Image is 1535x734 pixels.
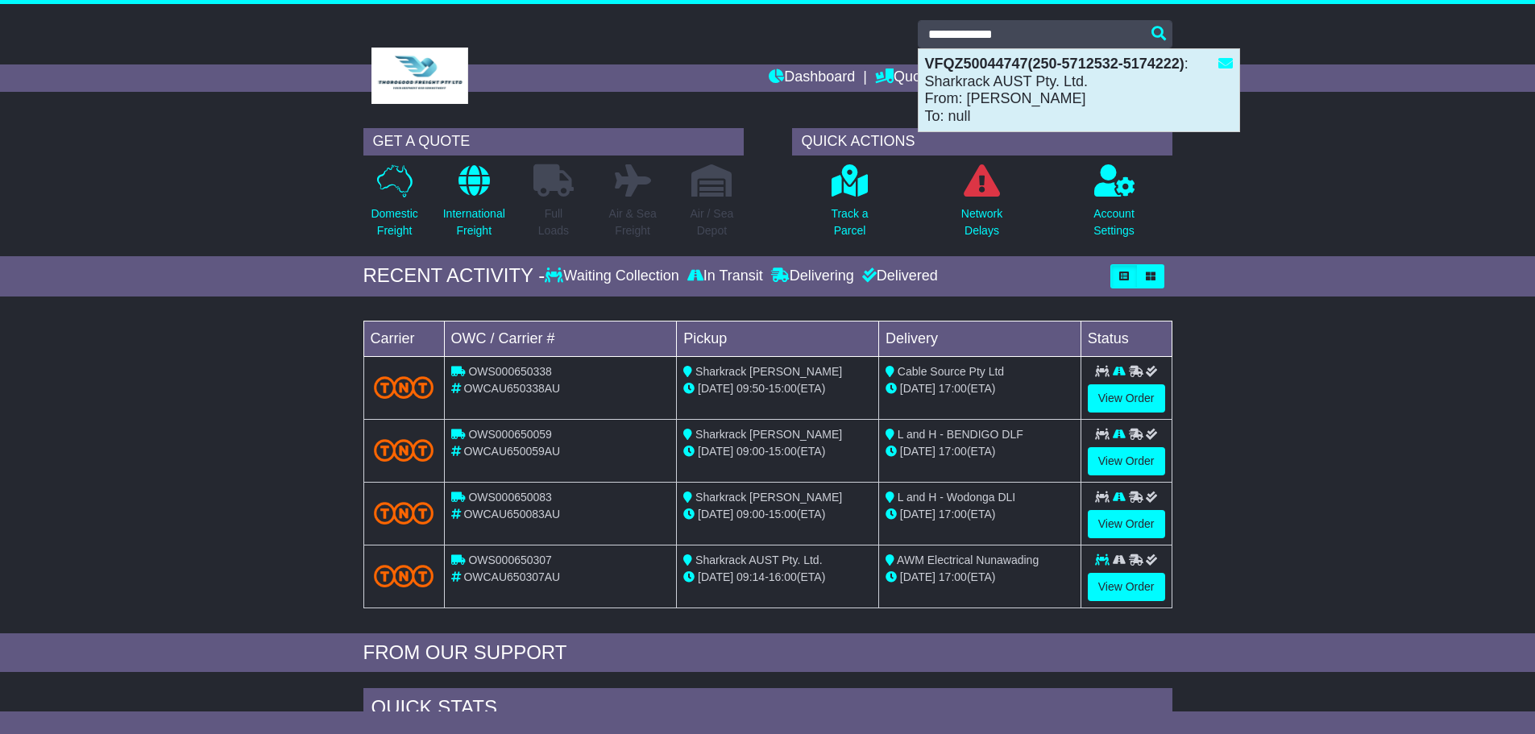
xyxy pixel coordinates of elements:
span: OWCAU650059AU [463,445,560,458]
td: Carrier [363,321,444,356]
p: Air / Sea Depot [691,205,734,239]
span: 15:00 [769,382,797,395]
div: (ETA) [886,506,1074,523]
div: : Sharkrack AUST Pty. Ltd. From: [PERSON_NAME] To: null [919,49,1239,131]
span: Sharkrack [PERSON_NAME] [695,365,842,378]
span: 15:00 [769,445,797,458]
div: GET A QUOTE [363,128,744,156]
span: 09:50 [736,382,765,395]
span: [DATE] [698,445,733,458]
span: 17:00 [939,508,967,520]
span: [DATE] [900,508,936,520]
span: OWCAU650338AU [463,382,560,395]
div: - (ETA) [683,569,872,586]
span: 15:00 [769,508,797,520]
td: Pickup [677,321,879,356]
a: Quote/Book [875,64,970,92]
a: NetworkDelays [960,164,1003,248]
span: OWS000650307 [468,554,552,566]
span: 17:00 [939,570,967,583]
td: Status [1081,321,1172,356]
div: FROM OUR SUPPORT [363,641,1172,665]
span: [DATE] [698,570,733,583]
span: OWS000650338 [468,365,552,378]
img: TNT_Domestic.png [374,502,434,524]
div: - (ETA) [683,443,872,460]
span: 17:00 [939,445,967,458]
span: [DATE] [698,382,733,395]
span: AWM Electrical Nunawading [897,554,1039,566]
img: TNT_Domestic.png [374,376,434,398]
div: Delivered [858,267,938,285]
span: Sharkrack AUST Pty. Ltd. [695,554,822,566]
div: - (ETA) [683,506,872,523]
div: (ETA) [886,380,1074,397]
span: OWS000650059 [468,428,552,441]
span: [DATE] [900,445,936,458]
a: View Order [1088,447,1165,475]
div: - (ETA) [683,380,872,397]
p: Track a Parcel [831,205,868,239]
span: Sharkrack [PERSON_NAME] [695,428,842,441]
div: Quick Stats [363,688,1172,732]
span: [DATE] [698,508,733,520]
a: Track aParcel [830,164,869,248]
td: OWC / Carrier # [444,321,677,356]
strong: VFQZ50044747(250-5712532-5174222) [925,56,1184,72]
div: In Transit [683,267,767,285]
span: 16:00 [769,570,797,583]
span: OWCAU650307AU [463,570,560,583]
a: DomesticFreight [370,164,418,248]
p: Network Delays [961,205,1002,239]
div: (ETA) [886,569,1074,586]
div: Delivering [767,267,858,285]
div: QUICK ACTIONS [792,128,1172,156]
a: View Order [1088,573,1165,601]
span: 17:00 [939,382,967,395]
a: Dashboard [769,64,855,92]
a: AccountSettings [1093,164,1135,248]
span: 09:14 [736,570,765,583]
a: InternationalFreight [442,164,506,248]
div: RECENT ACTIVITY - [363,264,546,288]
span: [DATE] [900,382,936,395]
span: OWS000650083 [468,491,552,504]
span: L and H - BENDIGO DLF [898,428,1023,441]
p: Domestic Freight [371,205,417,239]
span: OWCAU650083AU [463,508,560,520]
img: TNT_Domestic.png [374,565,434,587]
td: Delivery [878,321,1081,356]
span: Sharkrack [PERSON_NAME] [695,491,842,504]
p: Air & Sea Freight [609,205,657,239]
a: View Order [1088,384,1165,413]
div: (ETA) [886,443,1074,460]
span: [DATE] [900,570,936,583]
img: TNT_Domestic.png [374,439,434,461]
p: Account Settings [1093,205,1135,239]
span: Cable Source Pty Ltd [898,365,1004,378]
div: Waiting Collection [545,267,682,285]
span: L and H - Wodonga DLI [898,491,1015,504]
span: 09:00 [736,508,765,520]
span: 09:00 [736,445,765,458]
a: View Order [1088,510,1165,538]
p: International Freight [443,205,505,239]
p: Full Loads [533,205,574,239]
